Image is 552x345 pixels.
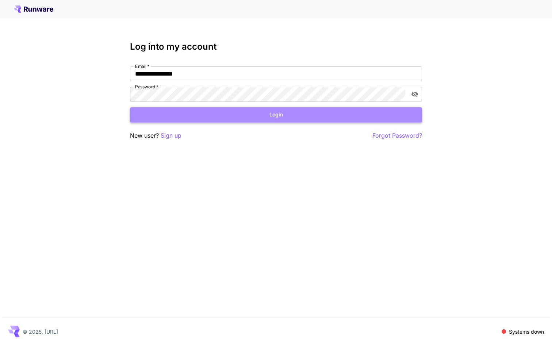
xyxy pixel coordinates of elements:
[130,42,422,52] h3: Log into my account
[135,84,158,90] label: Password
[135,63,149,69] label: Email
[509,328,544,336] p: Systems down
[130,131,181,140] p: New user?
[130,107,422,122] button: Login
[408,88,421,101] button: toggle password visibility
[23,328,58,336] p: © 2025, [URL]
[372,131,422,140] button: Forgot Password?
[161,131,181,140] button: Sign up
